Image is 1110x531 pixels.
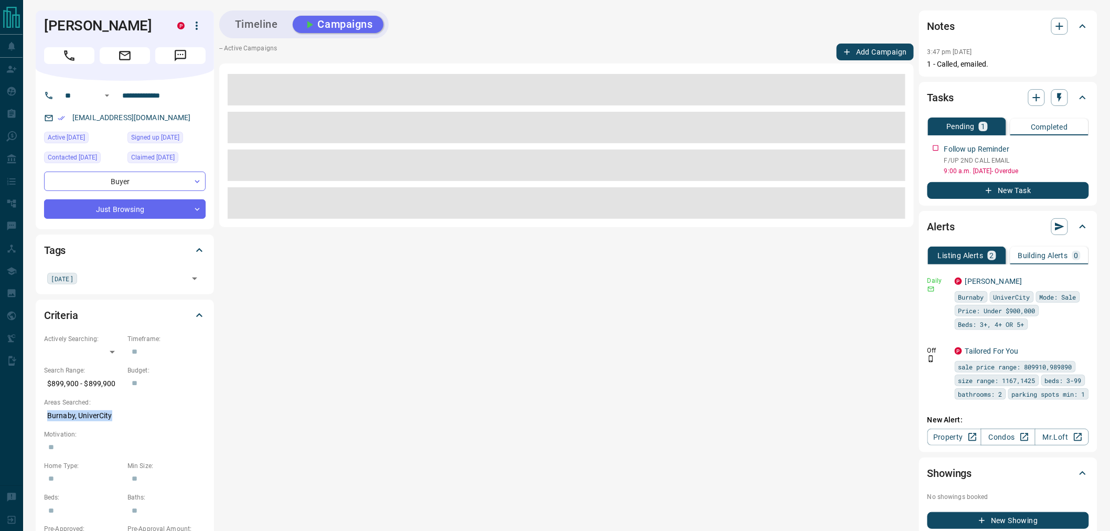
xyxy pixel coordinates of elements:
[44,152,122,166] div: Sat Oct 11 2025
[994,292,1030,302] span: UniverCity
[927,461,1089,486] div: Showings
[958,375,1036,386] span: size range: 1167,1425
[127,152,206,166] div: Sat Oct 11 2025
[127,334,206,344] p: Timeframe:
[44,172,206,191] div: Buyer
[927,415,1089,426] p: New Alert:
[131,132,179,143] span: Signed up [DATE]
[944,156,1089,165] p: F/UP 2ND CALL EMAIL
[938,252,984,259] p: Listing Alerts
[44,398,206,407] p: Areas Searched:
[1031,123,1068,131] p: Completed
[927,355,935,363] svg: Push Notification Only
[955,347,962,355] div: property.ca
[155,47,206,64] span: Message
[219,44,277,60] p: -- Active Campaigns
[927,182,1089,199] button: New Task
[958,305,1036,316] span: Price: Under $900,000
[1035,429,1089,445] a: Mr.Loft
[927,14,1089,39] div: Notes
[127,461,206,471] p: Min Size:
[927,276,948,285] p: Daily
[927,346,948,355] p: Off
[955,278,962,285] div: property.ca
[44,242,66,259] h2: Tags
[187,271,202,286] button: Open
[225,16,289,33] button: Timeline
[127,132,206,146] div: Mon Oct 06 2025
[131,152,175,163] span: Claimed [DATE]
[48,152,97,163] span: Contacted [DATE]
[965,277,1022,285] a: [PERSON_NAME]
[927,48,972,56] p: 3:47 pm [DATE]
[44,407,206,424] p: Burnaby, UniverCity
[58,114,65,122] svg: Email Verified
[958,362,1072,372] span: sale price range: 809910,989890
[837,44,914,60] button: Add Campaign
[927,18,955,35] h2: Notes
[127,366,206,375] p: Budget:
[44,303,206,328] div: Criteria
[51,273,73,284] span: [DATE]
[44,132,122,146] div: Mon Oct 06 2025
[927,492,1089,502] p: No showings booked
[44,493,122,502] p: Beds:
[1040,292,1076,302] span: Mode: Sale
[927,512,1089,529] button: New Showing
[927,218,955,235] h2: Alerts
[990,252,994,259] p: 2
[958,292,984,302] span: Burnaby
[927,85,1089,110] div: Tasks
[927,214,1089,239] div: Alerts
[44,366,122,375] p: Search Range:
[101,89,113,102] button: Open
[944,166,1089,176] p: 9:00 a.m. [DATE] - Overdue
[48,132,85,143] span: Active [DATE]
[927,429,981,445] a: Property
[927,465,972,482] h2: Showings
[927,89,954,106] h2: Tasks
[944,144,1009,155] p: Follow up Reminder
[44,307,78,324] h2: Criteria
[958,389,1002,399] span: bathrooms: 2
[958,319,1024,330] span: Beds: 3+, 4+ OR 5+
[72,113,191,122] a: [EMAIL_ADDRESS][DOMAIN_NAME]
[44,17,162,34] h1: [PERSON_NAME]
[981,123,985,130] p: 1
[1018,252,1068,259] p: Building Alerts
[981,429,1035,445] a: Condos
[44,430,206,439] p: Motivation:
[965,347,1019,355] a: Tailored For You
[927,59,1089,70] p: 1 - Called, emailed.
[127,493,206,502] p: Baths:
[100,47,150,64] span: Email
[44,238,206,263] div: Tags
[177,22,185,29] div: property.ca
[44,47,94,64] span: Call
[293,16,383,33] button: Campaigns
[44,375,122,392] p: $899,900 - $899,900
[927,285,935,293] svg: Email
[44,199,206,219] div: Just Browsing
[1045,375,1082,386] span: beds: 3-99
[1074,252,1079,259] p: 0
[946,123,975,130] p: Pending
[44,334,122,344] p: Actively Searching:
[44,461,122,471] p: Home Type:
[1012,389,1085,399] span: parking spots min: 1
